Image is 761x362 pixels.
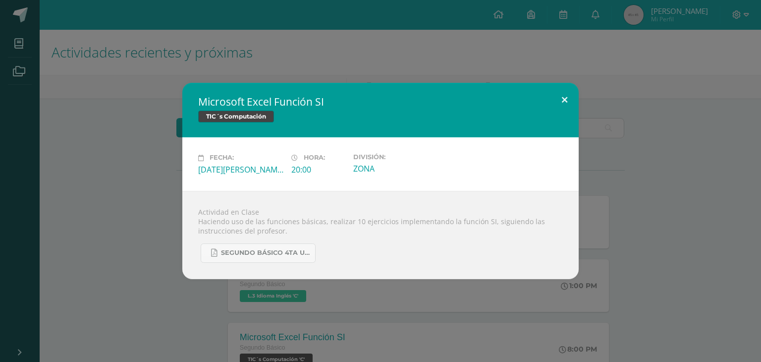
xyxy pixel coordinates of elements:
[550,83,579,117] button: Close (Esc)
[353,163,438,174] div: ZONA
[304,154,325,162] span: Hora:
[221,249,310,257] span: SEGUNDO BÁSICO 4TA UNIDAD.pdf
[291,164,345,175] div: 20:00
[201,243,316,263] a: SEGUNDO BÁSICO 4TA UNIDAD.pdf
[353,153,438,161] label: División:
[210,154,234,162] span: Fecha:
[198,164,283,175] div: [DATE][PERSON_NAME]
[198,95,563,109] h2: Microsoft Excel Función SI
[198,111,274,122] span: TIC´s Computación
[182,191,579,279] div: Actividad en Clase Haciendo uso de las funciones básicas, realizar 10 ejercicios implementando la...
